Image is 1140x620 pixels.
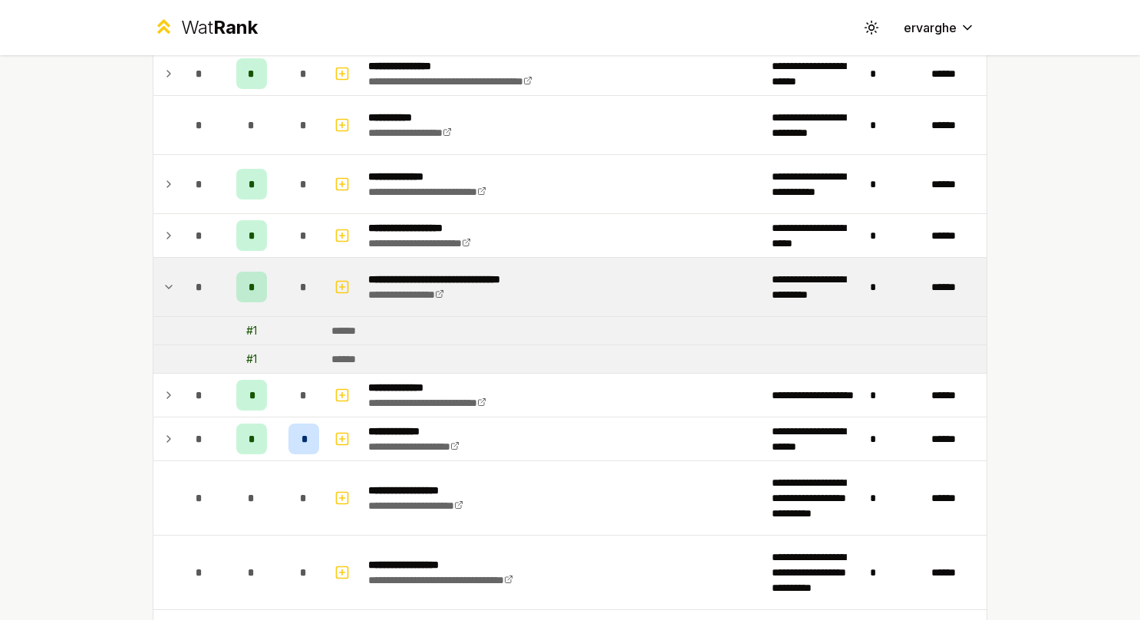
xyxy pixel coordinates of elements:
div: # 1 [246,323,257,338]
a: WatRank [153,15,258,40]
span: ervarghe [904,18,957,37]
div: # 1 [246,351,257,367]
span: Rank [213,16,258,38]
div: Wat [181,15,258,40]
button: ervarghe [891,14,987,41]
